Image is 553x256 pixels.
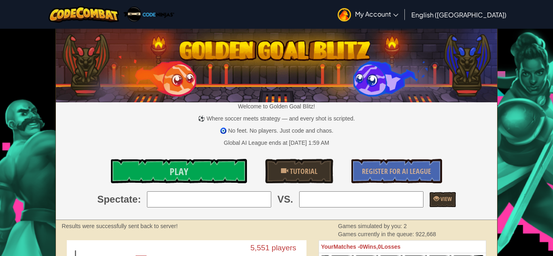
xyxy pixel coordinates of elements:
[334,2,402,27] a: My Account
[338,8,351,21] img: avatar
[334,243,360,250] span: Matches -
[62,223,178,229] strong: Results were successfully sent back to server!
[56,114,498,123] p: ⚽ Where soccer meets strategy — and every shot is scripted.
[224,139,329,147] div: Global AI League ends at [DATE] 1:59 AM
[416,231,436,237] span: 922,668
[319,241,486,253] th: 0 0
[321,243,334,250] span: Your
[97,193,138,206] span: Spectate
[49,6,119,23] img: CodeCombat logo
[56,127,498,135] p: 🧿 No feet. No players. Just code and chaos.
[338,223,404,229] span: Games simulated by you:
[56,25,498,102] img: Golden Goal
[338,231,415,237] span: Games currently in the queue:
[288,166,317,176] span: Tutorial
[439,195,452,203] span: View
[363,243,378,250] span: Wins,
[381,243,400,250] span: Losses
[411,11,506,19] span: English ([GEOGRAPHIC_DATA])
[56,102,498,110] p: Welcome to Golden Goal Blitz!
[355,10,398,18] span: My Account
[138,193,141,206] span: :
[407,4,510,25] a: English ([GEOGRAPHIC_DATA])
[362,166,431,176] span: Register for AI League
[123,6,174,23] img: Code Ninjas logo
[250,244,296,252] text: 5,551 players
[170,165,188,178] span: Play
[404,223,407,229] span: 2
[351,159,442,183] a: Register for AI League
[265,159,333,183] a: Tutorial
[277,193,293,206] span: VS.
